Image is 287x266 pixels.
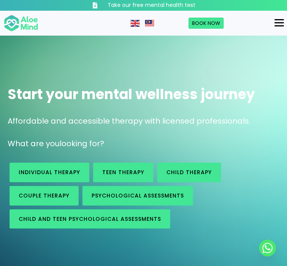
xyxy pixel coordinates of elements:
[4,15,38,32] img: Aloe mind Logo
[10,163,89,182] a: Individual therapy
[145,19,155,27] a: Malay
[108,2,195,9] h3: Take our free mental health test
[166,168,212,176] span: Child Therapy
[192,20,220,27] span: Book Now
[8,85,255,104] span: Start your mental wellness journey
[271,16,287,29] button: Menu
[19,215,161,223] span: Child and Teen Psychological assessments
[131,20,140,27] img: en
[93,163,153,182] a: Teen Therapy
[102,168,144,176] span: Teen Therapy
[8,138,60,149] span: What are you
[82,186,193,206] a: Psychological assessments
[19,192,69,199] span: Couple therapy
[19,168,80,176] span: Individual therapy
[8,116,279,127] p: Affordable and accessible therapy with licensed professionals.
[92,192,184,199] span: Psychological assessments
[157,163,221,182] a: Child Therapy
[145,20,154,27] img: ms
[60,138,104,149] span: looking for?
[75,2,212,9] a: Take our free mental health test
[10,186,79,206] a: Couple therapy
[131,19,140,27] a: English
[259,240,276,256] a: Whatsapp
[10,209,170,229] a: Child and Teen Psychological assessments
[189,18,224,29] a: Book Now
